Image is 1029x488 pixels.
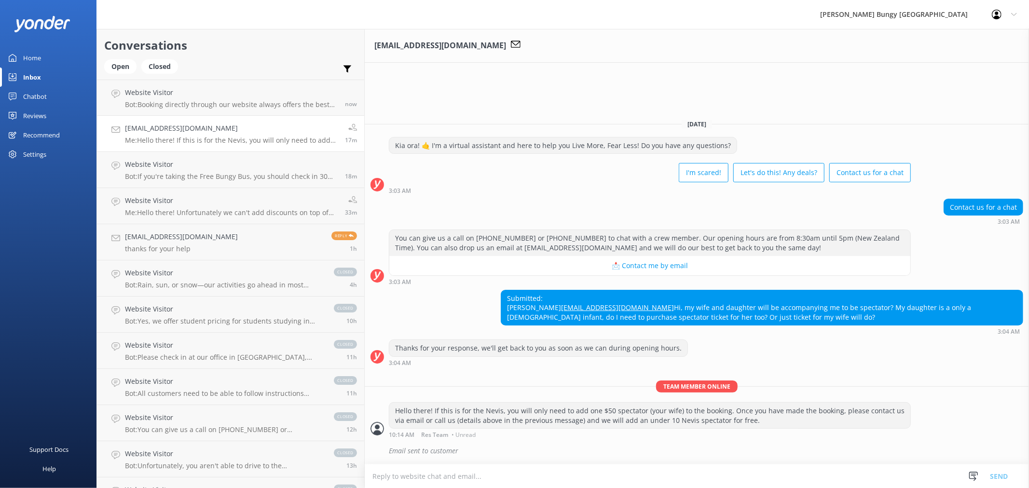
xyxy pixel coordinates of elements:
div: Hello there! If this is for the Nevis, you will only need to add one $50 spectator (your wife) to... [389,403,911,428]
span: 10:31am 17-Aug-2025 (UTC +12:00) Pacific/Auckland [345,100,357,108]
strong: 10:14 AM [389,432,414,438]
span: 10:14am 17-Aug-2025 (UTC +12:00) Pacific/Auckland [345,136,357,144]
a: Website VisitorMe:Hello there! Unfortunately we can't add discounts on top of discounts, so you w... [97,188,364,224]
p: Bot: Yes, we offer student pricing for students studying in domestic NZ institutions. You will ne... [125,317,324,325]
p: Bot: You can give us a call on [PHONE_NUMBER] or [PHONE_NUMBER] to chat with a crew member. Our o... [125,425,324,434]
span: closed [334,340,357,349]
span: Res Team [421,432,448,438]
div: Support Docs [30,440,69,459]
div: Recommend [23,125,60,145]
div: 10:14am 17-Aug-2025 (UTC +12:00) Pacific/Auckland [389,431,911,438]
span: 09:59am 17-Aug-2025 (UTC +12:00) Pacific/Auckland [345,208,357,217]
a: Closed [141,61,183,71]
div: Kia ora! 🤙 I'm a virtual assistant and here to help you Live More, Fear Less! Do you have any que... [389,137,737,154]
a: [EMAIL_ADDRESS][DOMAIN_NAME]thanks for your helpReply1h [97,224,364,260]
h4: Website Visitor [125,448,324,459]
span: 12:15am 17-Aug-2025 (UTC +12:00) Pacific/Auckland [346,317,357,325]
div: Thanks for your response, we'll get back to you as soon as we can during opening hours. [389,340,687,356]
h4: [EMAIL_ADDRESS][DOMAIN_NAME] [125,231,238,242]
span: 09:33pm 16-Aug-2025 (UTC +12:00) Pacific/Auckland [346,425,357,434]
div: Open [104,59,137,74]
h4: Website Visitor [125,304,324,314]
span: closed [334,448,357,457]
span: Reply [331,231,357,240]
p: Bot: Rain, sun, or snow—our activities go ahead in most weather conditions, and it makes for an e... [125,281,324,289]
div: Chatbot [23,87,47,106]
div: Home [23,48,41,68]
h4: Website Visitor [125,195,338,206]
h4: Website Visitor [125,87,338,98]
a: [EMAIL_ADDRESS][DOMAIN_NAME] [561,303,674,312]
p: Bot: If you're taking the Free Bungy Bus, you should check in 30 minutes before the bus departure... [125,172,338,181]
button: I'm scared! [679,163,728,182]
div: You can give us a call on [PHONE_NUMBER] or [PHONE_NUMBER] to chat with a crew member. Our openin... [389,230,911,256]
div: 03:04am 17-Aug-2025 (UTC +12:00) Pacific/Auckland [501,328,1023,335]
a: Website VisitorBot:Unfortunately, you aren't able to drive to the [GEOGRAPHIC_DATA] site as it is... [97,441,364,477]
div: 03:03am 17-Aug-2025 (UTC +12:00) Pacific/Auckland [389,187,911,194]
span: Team member online [656,380,738,393]
button: 📩 Contact me by email [389,256,911,275]
div: Submitted: [PERSON_NAME] Hi, my wife and daughter will be accompanying me to be spectator? My dau... [501,290,1023,325]
h4: Website Visitor [125,412,324,423]
h4: Website Visitor [125,340,324,351]
strong: 3:04 AM [389,360,411,366]
strong: 3:04 AM [998,329,1020,335]
strong: 3:03 AM [389,188,411,194]
strong: 3:03 AM [998,219,1020,225]
span: closed [334,304,357,312]
h4: [EMAIL_ADDRESS][DOMAIN_NAME] [125,123,338,134]
div: 2025-08-16T22:18:20.239 [370,443,1023,459]
span: [DATE] [682,120,712,128]
p: Bot: Unfortunately, you aren't able to drive to the [GEOGRAPHIC_DATA] site as it is on private pr... [125,461,324,470]
a: Website VisitorBot:If you're taking the Free Bungy Bus, you should check in 30 minutes before the... [97,152,364,188]
h4: Website Visitor [125,376,324,387]
strong: 3:03 AM [389,279,411,285]
span: 10:41pm 16-Aug-2025 (UTC +12:00) Pacific/Auckland [346,389,357,397]
p: Bot: Booking directly through our website always offers the best prices. Our combos are a great w... [125,100,338,109]
p: thanks for your help [125,244,238,253]
p: Bot: All customers need to be able to follow instructions provided by our crew. For the Sky Jump ... [125,389,324,398]
div: 03:03am 17-Aug-2025 (UTC +12:00) Pacific/Auckland [389,278,911,285]
div: Email sent to customer [389,443,1023,459]
a: Website VisitorBot:All customers need to be able to follow instructions provided by our crew. For... [97,369,364,405]
button: Let's do this! Any deals? [733,163,824,182]
span: 10:14am 17-Aug-2025 (UTC +12:00) Pacific/Auckland [345,172,357,180]
a: Website VisitorBot:Booking directly through our website always offers the best prices. Our combos... [97,80,364,116]
span: closed [334,376,357,385]
p: Me: Hello there! If this is for the Nevis, you will only need to add one $50 spectator (your wife... [125,136,338,145]
div: Closed [141,59,178,74]
div: Inbox [23,68,41,87]
a: [EMAIL_ADDRESS][DOMAIN_NAME]Me:Hello there! If this is for the Nevis, you will only need to add o... [97,116,364,152]
span: 11:16pm 16-Aug-2025 (UTC +12:00) Pacific/Auckland [346,353,357,361]
span: closed [334,412,357,421]
a: Website VisitorBot:Please check in at our office in [GEOGRAPHIC_DATA], located at [STREET_ADDRESS... [97,333,364,369]
p: Bot: Please check in at our office in [GEOGRAPHIC_DATA], located at [STREET_ADDRESS] Our buses de... [125,353,324,362]
h4: Website Visitor [125,159,338,170]
img: yonder-white-logo.png [14,16,70,32]
div: Help [42,459,56,478]
span: closed [334,268,357,276]
div: 03:04am 17-Aug-2025 (UTC +12:00) Pacific/Auckland [389,359,688,366]
div: 03:03am 17-Aug-2025 (UTC +12:00) Pacific/Auckland [944,218,1023,225]
div: Reviews [23,106,46,125]
div: Contact us for a chat [944,199,1023,216]
span: • Unread [452,432,476,438]
span: 09:26am 17-Aug-2025 (UTC +12:00) Pacific/Auckland [350,244,357,253]
h3: [EMAIL_ADDRESS][DOMAIN_NAME] [374,40,506,52]
button: Contact us for a chat [829,163,911,182]
p: Me: Hello there! Unfortunately we can't add discounts on top of discounts, so you would need to c... [125,208,338,217]
a: Open [104,61,141,71]
span: 06:20am 17-Aug-2025 (UTC +12:00) Pacific/Auckland [350,281,357,289]
h4: Website Visitor [125,268,324,278]
span: 09:24pm 16-Aug-2025 (UTC +12:00) Pacific/Auckland [346,461,357,470]
a: Website VisitorBot:Yes, we offer student pricing for students studying in domestic NZ institution... [97,297,364,333]
div: Settings [23,145,46,164]
a: Website VisitorBot:Rain, sun, or snow—our activities go ahead in most weather conditions, and it ... [97,260,364,297]
h2: Conversations [104,36,357,54]
a: Website VisitorBot:You can give us a call on [PHONE_NUMBER] or [PHONE_NUMBER] to chat with a crew... [97,405,364,441]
